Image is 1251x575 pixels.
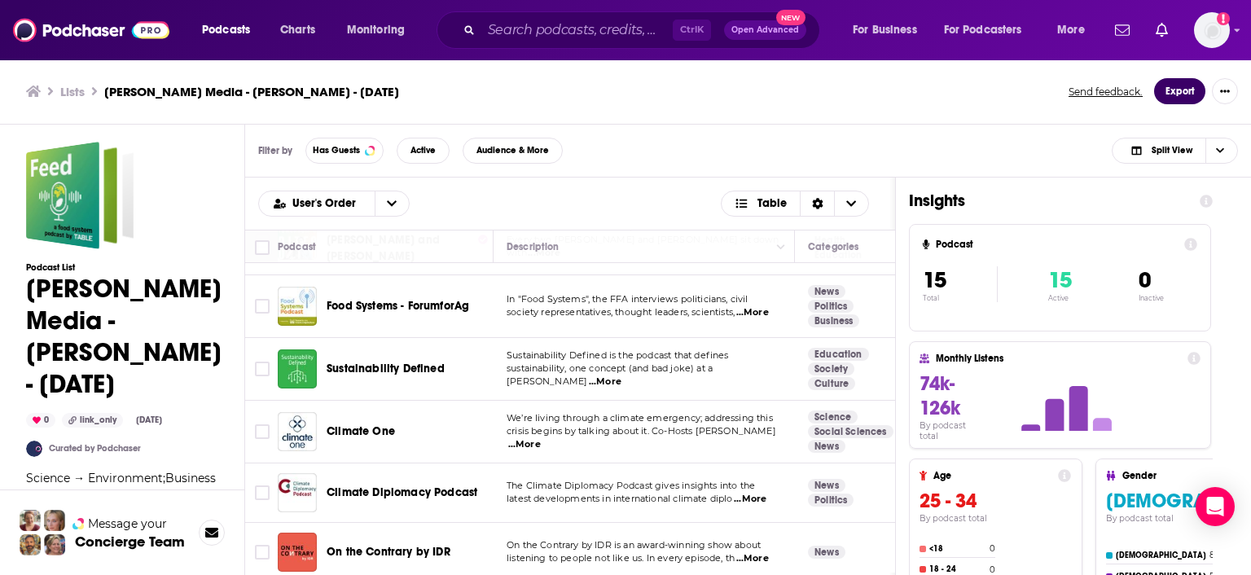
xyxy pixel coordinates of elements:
[327,544,450,560] a: On the Contrary by IDR
[1196,487,1235,526] div: Open Intercom Messenger
[327,485,477,501] a: Climate Diplomacy Podcast
[255,485,270,500] span: Toggle select row
[507,552,735,564] span: listening to people not like us. In every episode, th
[1139,266,1151,294] span: 0
[920,513,1071,524] h4: By podcast total
[507,306,735,318] span: society representatives, thought leaders, scientists,
[278,287,317,326] a: Food Systems - ForumforAg
[507,349,729,361] span: Sustainability Defined is the podcast that defines
[808,440,845,453] a: News
[327,545,450,559] span: On the Contrary by IDR
[259,198,375,209] button: open menu
[800,191,834,216] div: Sort Direction
[1112,138,1238,164] button: Choose View
[26,441,42,457] img: ConnectPod
[1057,19,1085,42] span: More
[1064,85,1148,99] button: Send feedback.
[20,534,41,555] img: Jon Profile
[507,237,559,257] div: Description
[13,15,169,46] a: Podchaser - Follow, Share and Rate Podcasts
[776,10,805,25] span: New
[88,516,167,532] span: Message your
[1152,146,1192,155] span: Split View
[808,348,869,361] a: Education
[129,414,169,427] div: [DATE]
[808,285,845,298] a: News
[452,11,836,49] div: Search podcasts, credits, & more...
[278,533,317,572] img: On the Contrary by IDR
[278,349,317,388] img: Sustainability Defined
[327,298,469,314] a: Food Systems - ForumforAg
[920,371,960,420] span: 74k-126k
[508,438,541,451] span: ...More
[327,362,445,375] span: Sustainability Defined
[589,375,621,388] span: ...More
[990,564,995,575] h4: 0
[507,480,755,491] span: The Climate Diplomacy Podcast gives insights into the
[808,425,893,438] a: Social Sciences
[808,362,854,375] a: Society
[327,299,469,313] span: Food Systems - ForumforAg
[255,362,270,376] span: Toggle select row
[736,552,769,565] span: ...More
[481,17,673,43] input: Search podcasts, credits, & more...
[60,84,85,99] a: Lists
[734,493,766,506] span: ...More
[507,362,713,387] span: sustainability, one concept (and bad joke) at a [PERSON_NAME]
[923,266,946,294] span: 15
[929,544,986,554] h4: <18
[476,146,549,155] span: Audience & More
[736,306,769,319] span: ...More
[936,239,1178,250] h4: Podcast
[278,412,317,451] img: Climate One
[336,17,426,43] button: open menu
[1046,17,1105,43] button: open menu
[1149,16,1174,44] a: Show notifications dropdown
[808,410,858,424] a: Science
[255,545,270,560] span: Toggle select row
[929,564,986,574] h4: 18 - 24
[410,146,436,155] span: Active
[990,543,995,554] h4: 0
[44,510,65,531] img: Jules Profile
[1139,294,1164,302] p: Inactive
[26,471,216,520] span: Science → Environment;Business → Sustainability;Education;News → International
[808,377,855,390] a: Culture
[270,17,325,43] a: Charts
[721,191,870,217] h2: Choose View
[1108,16,1136,44] a: Show notifications dropdown
[944,19,1022,42] span: For Podcasters
[258,191,410,217] h2: Choose List sort
[731,26,799,34] span: Open Advanced
[327,424,395,438] span: Climate One
[280,19,315,42] span: Charts
[191,17,271,43] button: open menu
[327,485,477,499] span: Climate Diplomacy Podcast
[920,420,986,441] h4: By podcast total
[327,424,395,440] a: Climate One
[1209,550,1214,560] h4: 8
[292,198,362,209] span: User's Order
[305,138,384,164] button: Has Guests
[26,142,134,249] span: Strauss Media - Sachi Shah - Sept. 19, 2025
[909,191,1187,211] h1: Insights
[673,20,711,41] span: Ctrl K
[808,300,854,313] a: Politics
[1048,266,1072,294] span: 15
[920,489,1071,513] h3: 25 - 34
[1217,12,1230,25] svg: Add a profile image
[933,17,1046,43] button: open menu
[853,19,917,42] span: For Business
[1194,12,1230,48] span: Logged in as StraussPodchaser
[1212,78,1238,104] button: Show More Button
[507,293,748,305] span: In "Food Systems", the FFA interviews politicians, civil
[278,473,317,512] img: Climate Diplomacy Podcast
[255,424,270,439] span: Toggle select row
[258,145,292,156] h3: Filter by
[1116,551,1206,560] h4: [DEMOGRAPHIC_DATA]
